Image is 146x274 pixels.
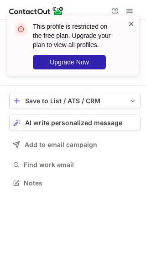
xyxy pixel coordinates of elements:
span: Add to email campaign [25,141,97,148]
button: AI write personalized message [9,115,141,131]
div: Save to List / ATS / CRM [25,97,125,105]
button: Notes [9,177,141,190]
button: Upgrade Now [33,55,106,69]
img: ContactOut v5.3.10 [9,5,64,16]
button: Add to email campaign [9,137,141,153]
span: Find work email [24,161,137,169]
span: Upgrade Now [50,58,89,66]
img: error [14,22,28,37]
button: save-profile-one-click [9,93,141,109]
span: Notes [24,179,137,187]
span: AI write personalized message [25,119,122,126]
header: This profile is restricted on the free plan. Upgrade your plan to view all profiles. [33,22,117,49]
button: Find work email [9,158,141,171]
